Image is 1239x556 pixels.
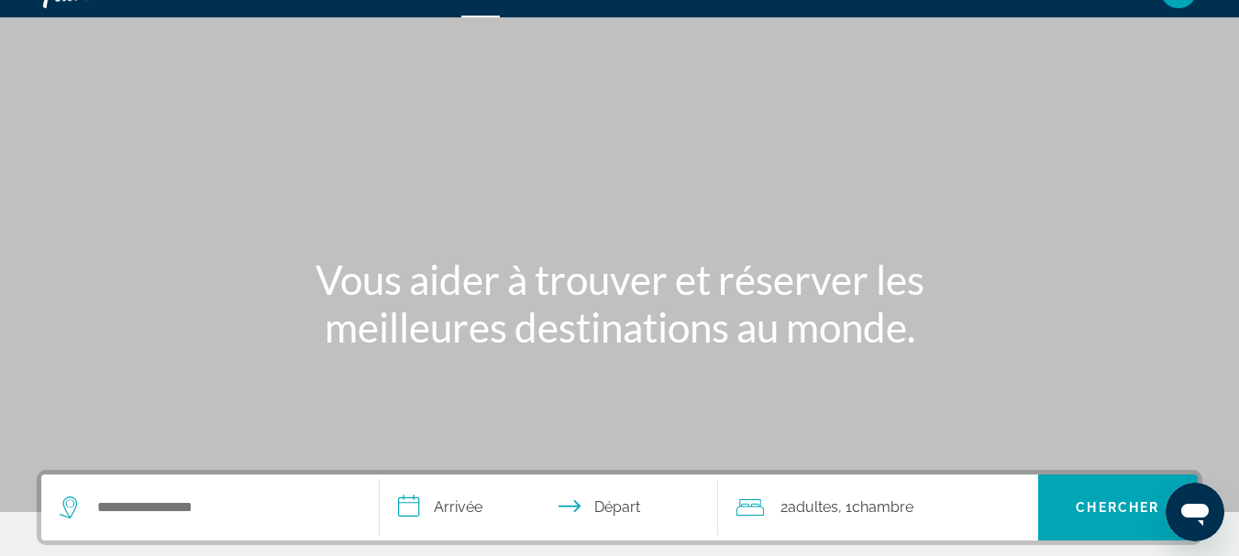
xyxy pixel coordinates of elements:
[780,495,838,520] span: 2
[718,474,1038,540] button: Travelers: 2 adults, 0 children
[788,498,838,516] span: Adultes
[1076,500,1159,515] span: Chercher
[838,495,913,520] span: , 1
[95,494,351,521] input: Search hotel destination
[41,474,1198,540] div: Search widget
[852,498,913,516] span: Chambre
[1038,474,1198,540] button: Search
[1166,483,1224,541] iframe: Bouton de lancement de la fenêtre de messagerie
[380,474,718,540] button: Select check in and out date
[276,256,964,351] h1: Vous aider à trouver et réserver les meilleures destinations au monde.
